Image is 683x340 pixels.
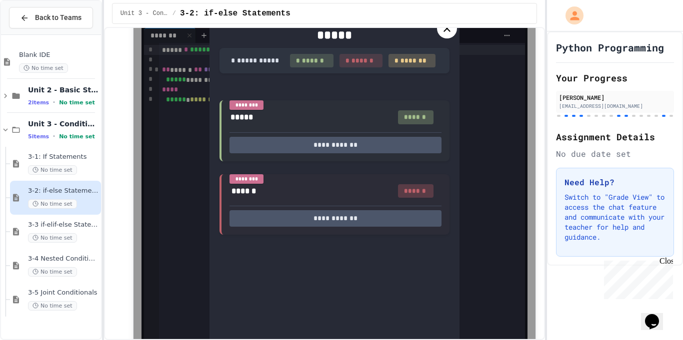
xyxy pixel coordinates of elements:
[28,119,99,128] span: Unit 3 - Conditionals
[555,4,586,27] div: My Account
[9,7,93,28] button: Back to Teams
[28,187,99,195] span: 3-2: if-else Statements
[180,7,290,19] span: 3-2: if-else Statements
[28,85,99,94] span: Unit 2 - Basic Structures
[559,102,671,110] div: [EMAIL_ADDRESS][DOMAIN_NAME]
[53,132,55,140] span: •
[28,267,77,277] span: No time set
[28,301,77,311] span: No time set
[556,40,664,54] h1: Python Programming
[564,176,665,188] h3: Need Help?
[28,199,77,209] span: No time set
[556,130,674,144] h2: Assignment Details
[600,257,673,299] iframe: chat widget
[28,289,99,297] span: 3-5 Joint Conditionals
[4,4,69,63] div: Chat with us now!Close
[28,233,77,243] span: No time set
[28,165,77,175] span: No time set
[59,99,95,106] span: No time set
[28,221,99,229] span: 3-3 if-elif-else Statements
[53,98,55,106] span: •
[19,51,99,59] span: Blank IDE
[59,133,95,140] span: No time set
[28,255,99,263] span: 3-4 Nested Conditionals
[172,9,176,17] span: /
[559,93,671,102] div: [PERSON_NAME]
[28,99,49,106] span: 2 items
[564,192,665,242] p: Switch to "Grade View" to access the chat feature and communicate with your teacher for help and ...
[120,9,168,17] span: Unit 3 - Conditionals
[28,153,99,161] span: 3-1: If Statements
[556,148,674,160] div: No due date set
[641,300,673,330] iframe: chat widget
[35,12,81,23] span: Back to Teams
[19,63,68,73] span: No time set
[556,71,674,85] h2: Your Progress
[28,133,49,140] span: 5 items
